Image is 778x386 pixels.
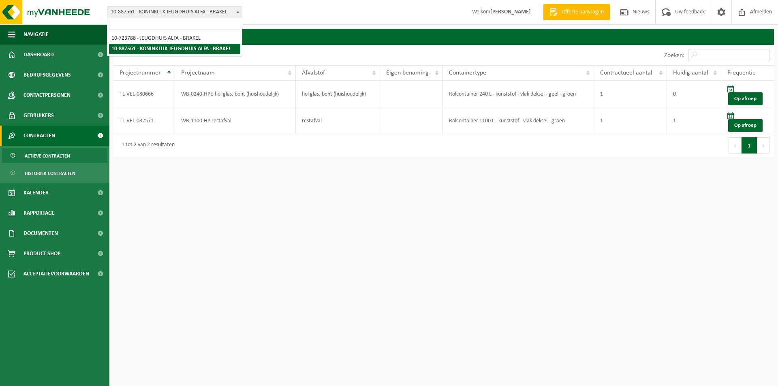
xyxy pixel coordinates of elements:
[560,8,606,16] span: Offerte aanvragen
[24,203,55,223] span: Rapportage
[175,81,296,107] td: WB-0240-HPE-hol glas, bont (huishoudelijk)
[667,81,722,107] td: 0
[727,70,756,76] span: Frequentie
[667,107,722,134] td: 1
[120,70,161,76] span: Projectnummer
[113,107,175,134] td: TL-VEL-082571
[302,70,325,76] span: Afvalstof
[443,107,594,134] td: Rolcontainer 1100 L - kunststof - vlak deksel - groen
[728,119,763,132] a: Op afroep
[594,107,667,134] td: 1
[296,107,380,134] td: restafval
[673,70,708,76] span: Huidig aantal
[443,81,594,107] td: Rolcontainer 240 L - kunststof - vlak deksel - geel - groen
[181,70,215,76] span: Projectnaam
[729,137,742,154] button: Previous
[24,105,54,126] span: Gebruikers
[24,223,58,243] span: Documenten
[24,65,71,85] span: Bedrijfsgegevens
[109,44,240,54] li: 10-887561 - KONINKLIJK JEUGDHUIS ALFA - BRAKEL
[113,29,774,45] h2: Contracten
[2,165,107,181] a: Historiek contracten
[24,45,54,65] span: Dashboard
[113,81,175,107] td: TL-VEL-080666
[757,137,770,154] button: Next
[490,9,531,15] strong: [PERSON_NAME]
[24,126,55,146] span: Contracten
[543,4,610,20] a: Offerte aanvragen
[24,264,89,284] span: Acceptatievoorwaarden
[449,70,486,76] span: Containertype
[107,6,242,18] span: 10-887561 - KONINKLIJK JEUGDHUIS ALFA - BRAKEL
[109,33,240,44] li: 10-723788 - JEUGDHUIS ALFA - BRAKEL
[664,52,684,59] label: Zoeken:
[386,70,429,76] span: Eigen benaming
[24,243,60,264] span: Product Shop
[2,148,107,163] a: Actieve contracten
[742,137,757,154] button: 1
[296,81,380,107] td: hol glas, bont (huishoudelijk)
[24,183,49,203] span: Kalender
[24,85,71,105] span: Contactpersonen
[728,92,763,105] a: Op afroep
[24,24,49,45] span: Navigatie
[594,81,667,107] td: 1
[175,107,296,134] td: WB-1100-HP restafval
[25,148,70,164] span: Actieve contracten
[118,138,175,153] div: 1 tot 2 van 2 resultaten
[25,166,75,181] span: Historiek contracten
[600,70,652,76] span: Contractueel aantal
